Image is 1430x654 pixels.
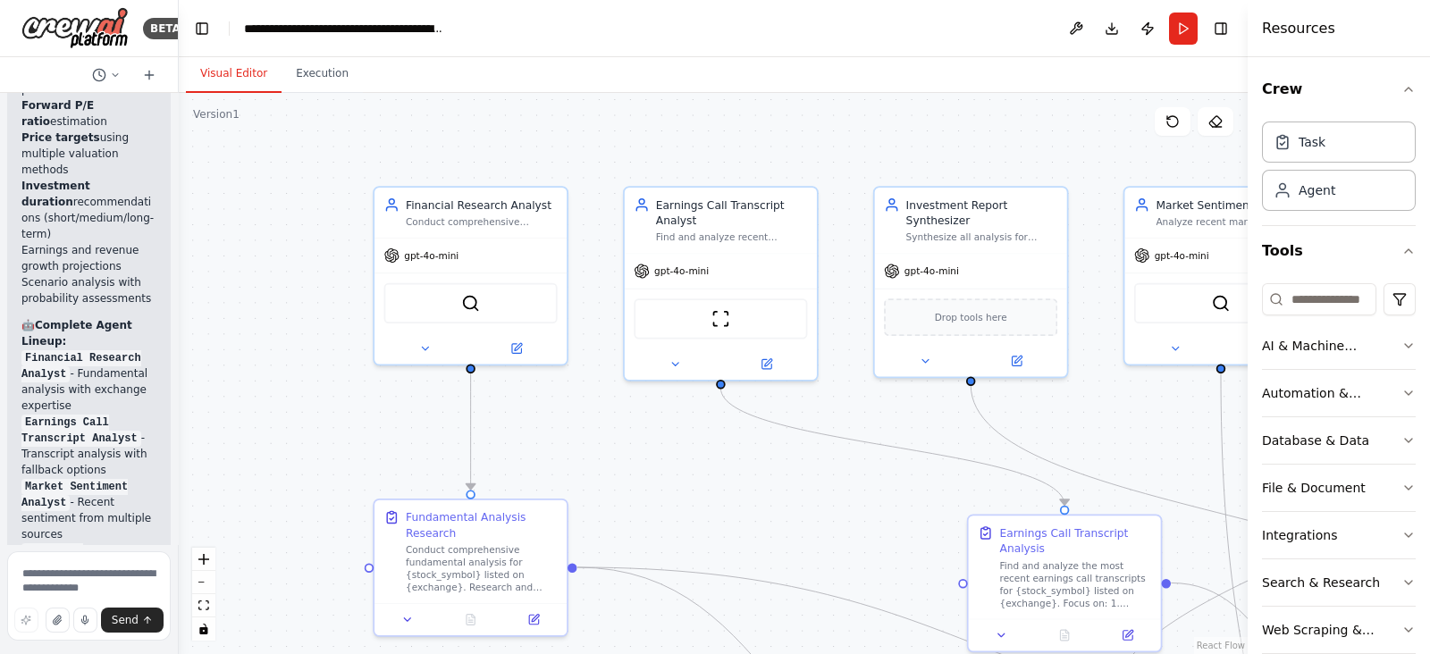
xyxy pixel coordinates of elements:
div: Fundamental Analysis ResearchConduct comprehensive fundamental analysis for {stock_symbol} listed... [373,499,568,637]
button: Hide right sidebar [1208,16,1233,41]
span: gpt-4o-mini [654,265,709,278]
li: - Recent sentiment from multiple sources [21,478,156,542]
strong: Price targets [21,131,100,144]
div: Database & Data [1262,432,1369,449]
button: Open in side panel [1101,625,1155,644]
li: using multiple valuation methods [21,130,156,178]
button: File & Document [1262,465,1416,511]
span: Drop tools here [935,309,1007,324]
code: Earnings Call Transcript Analyst [21,415,141,447]
div: Investment Report SynthesizerSynthesize all analysis for {stock_symbol} on {exchange} into a comp... [873,186,1069,378]
div: Version 1 [193,107,240,122]
img: Logo [21,7,129,49]
button: Visual Editor [186,55,282,93]
code: Market Sentiment Analyst [21,479,128,511]
button: Search & Research [1262,559,1416,606]
li: - Fundamental analysis with exchange expertise [21,349,156,414]
button: Click to speak your automation idea [73,608,97,633]
li: - Forward-looking estimates and price targets [21,542,156,623]
g: Edge from 8fc1197e-4655-4652-9838-9a65a9dd2a96 to 2801a95d-048e-42e2-99b9-9db5c17a8809 [713,388,1072,505]
div: Web Scraping & Browsing [1262,621,1401,639]
span: Send [112,613,139,627]
button: Execution [282,55,363,93]
div: Financial Research Analyst [406,197,558,212]
button: Integrations [1262,512,1416,558]
div: BETA [143,18,188,39]
button: Improve this prompt [14,608,38,633]
div: Earnings Call Transcript Analyst [656,197,808,228]
strong: Investment duration [21,180,90,208]
button: Automation & Integration [1262,370,1416,416]
button: Crew [1262,64,1416,114]
button: Open in side panel [972,352,1061,371]
div: Earnings Call Transcript Analysis [1000,525,1152,557]
div: Earnings Call Transcript AnalystFind and analyze recent earnings call transcripts for {stock_symb... [623,186,819,381]
div: Earnings Call Transcript AnalysisFind and analyze the most recent earnings call transcripts for {... [967,514,1163,652]
a: React Flow attribution [1197,641,1245,650]
button: toggle interactivity [192,617,215,641]
span: gpt-4o-mini [1155,249,1209,262]
div: Market Sentiment AnalystAnalyze recent market sentiment for {stock_symbol} on {exchange} by resea... [1123,186,1319,365]
div: Integrations [1262,526,1337,544]
code: Financial Forecasting Specialist [21,543,92,591]
code: Financial Research Analyst [21,350,141,382]
button: Open in side panel [1223,340,1311,358]
nav: breadcrumb [244,20,445,38]
div: Find and analyze recent earnings call transcripts for {stock_symbol} listed on {exchange}. If tra... [656,231,808,244]
button: Switch to previous chat [85,64,128,86]
button: No output available [1031,625,1098,644]
strong: Forward P/E ratio [21,99,94,128]
div: Analyze recent market sentiment for {stock_symbol} on {exchange} by researching analyst reports, ... [1156,215,1308,228]
div: Conduct comprehensive fundamental analysis for {stock_symbol} listed on {exchange}. Research and ... [406,544,558,594]
button: Web Scraping & Browsing [1262,607,1416,653]
li: estimation [21,97,156,130]
span: gpt-4o-mini [404,249,458,262]
h2: 🤖 [21,317,156,349]
div: Synthesize all analysis for {stock_symbol} on {exchange} into a comprehensive investment report w... [906,231,1058,244]
g: Edge from 38991ae1-3010-4147-b503-23d97f67cfd6 to b6fb7191-762a-408d-b777-fc5f3da001c3 [463,373,478,490]
li: - Transcript analysis with fallback options [21,414,156,478]
button: zoom in [192,548,215,571]
button: Database & Data [1262,417,1416,464]
div: File & Document [1262,479,1366,497]
span: gpt-4o-mini [904,265,959,278]
div: Investment Report Synthesizer [906,197,1058,228]
img: SerperDevTool [461,294,480,313]
div: Agent [1299,181,1335,199]
div: Conduct comprehensive fundamental analysis for {stock_symbol} listed on {exchange} using financia... [406,215,558,228]
button: fit view [192,594,215,617]
button: Tools [1262,226,1416,276]
button: Upload files [46,608,70,633]
li: Scenario analysis with probability assessments [21,274,156,306]
img: SerperDevTool [1211,294,1230,313]
li: Earnings and revenue growth projections [21,242,156,274]
div: Fundamental Analysis Research [406,509,558,541]
div: React Flow controls [192,548,215,641]
div: Search & Research [1262,574,1380,591]
div: Market Sentiment Analyst [1156,197,1308,212]
div: Financial Research AnalystConduct comprehensive fundamental analysis for {stock_symbol} listed on... [373,186,568,365]
button: Open in side panel [722,355,811,373]
div: Task [1299,133,1325,151]
div: AI & Machine Learning [1262,337,1401,355]
button: Hide left sidebar [189,16,214,41]
strong: Complete Agent Lineup: [21,319,132,348]
button: AI & Machine Learning [1262,323,1416,369]
div: Find and analyze the most recent earnings call transcripts for {stock_symbol} listed on {exchange... [1000,559,1152,609]
button: No output available [438,610,504,629]
div: Automation & Integration [1262,384,1401,402]
button: zoom out [192,571,215,594]
button: Open in side panel [472,340,560,358]
button: Start a new chat [135,64,164,86]
div: Crew [1262,114,1416,225]
li: Provides key forecast parameters: [21,65,156,306]
li: recommendations (short/medium/long-term) [21,178,156,242]
button: Open in side panel [507,610,560,629]
button: Send [101,608,164,633]
img: ScrapeWebsiteTool [711,309,730,328]
h4: Resources [1262,18,1335,39]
